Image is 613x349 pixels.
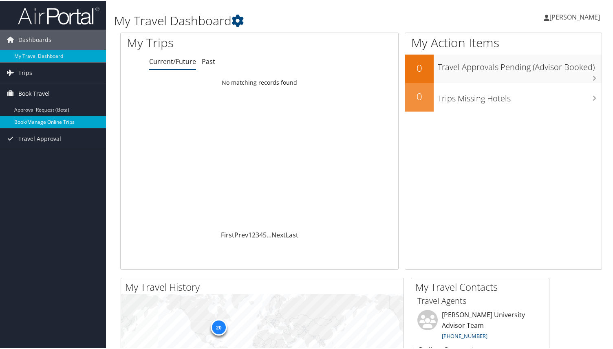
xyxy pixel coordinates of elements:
[286,230,298,239] a: Last
[202,56,215,65] a: Past
[221,230,234,239] a: First
[125,279,404,293] h2: My Travel History
[18,29,51,49] span: Dashboards
[18,83,50,103] span: Book Travel
[18,128,61,148] span: Travel Approval
[413,309,547,342] li: [PERSON_NAME] University Advisor Team
[438,57,602,72] h3: Travel Approvals Pending (Advisor Booked)
[442,331,487,339] a: [PHONE_NUMBER]
[210,318,227,335] div: 20
[417,294,543,306] h3: Travel Agents
[405,60,434,74] h2: 0
[114,11,443,29] h1: My Travel Dashboard
[263,230,267,239] a: 5
[234,230,248,239] a: Prev
[259,230,263,239] a: 4
[405,54,602,82] a: 0Travel Approvals Pending (Advisor Booked)
[18,5,99,24] img: airportal-logo.png
[271,230,286,239] a: Next
[121,75,398,89] td: No matching records found
[405,89,434,103] h2: 0
[549,12,600,21] span: [PERSON_NAME]
[256,230,259,239] a: 3
[149,56,196,65] a: Current/Future
[438,88,602,103] h3: Trips Missing Hotels
[127,33,276,50] h1: My Trips
[405,82,602,111] a: 0Trips Missing Hotels
[252,230,256,239] a: 2
[544,4,608,29] a: [PERSON_NAME]
[405,33,602,50] h1: My Action Items
[415,279,549,293] h2: My Travel Contacts
[18,62,32,82] span: Trips
[267,230,271,239] span: …
[248,230,252,239] a: 1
